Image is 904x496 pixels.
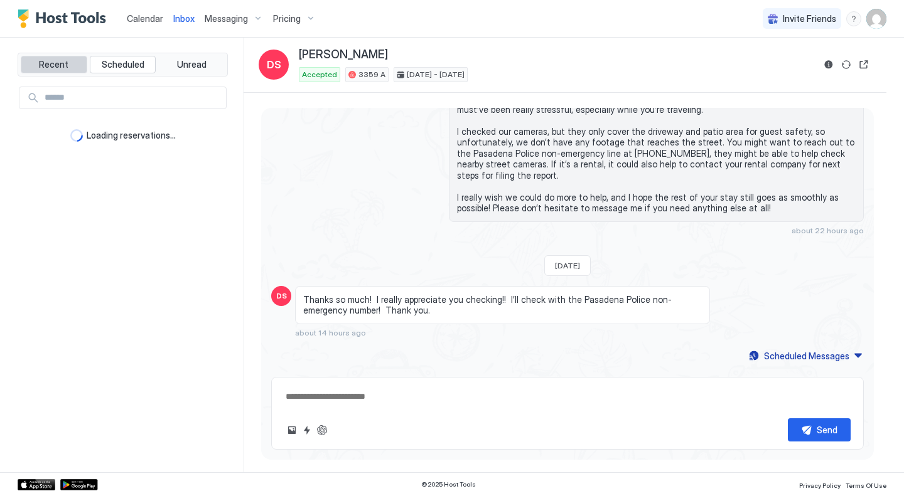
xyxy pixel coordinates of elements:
span: [DATE] - [DATE] [407,69,465,80]
span: about 22 hours ago [792,226,864,235]
a: App Store [18,479,55,490]
button: Open reservation [856,57,871,72]
button: Scheduled [90,56,156,73]
a: Calendar [127,12,163,25]
div: User profile [866,9,886,29]
button: Scheduled Messages [747,347,864,364]
div: Scheduled Messages [764,349,849,362]
div: menu [846,11,861,26]
a: Host Tools Logo [18,9,112,28]
button: Upload image [284,423,299,438]
button: Unread [158,56,225,73]
span: Thanks so much! I really appreciate you checking!! I’ll check with the Pasadena Police non-emerge... [303,294,702,316]
a: Google Play Store [60,479,98,490]
span: Pricing [273,13,301,24]
button: Recent [21,56,87,73]
span: © 2025 Host Tools [421,480,476,488]
span: DS [276,290,287,302]
span: Inbox [173,13,195,24]
a: Privacy Policy [799,478,841,491]
button: Send [788,418,851,441]
span: Accepted [302,69,337,80]
span: Recent [39,59,68,70]
span: Unread [177,59,207,70]
div: loading [70,129,83,142]
button: Quick reply [299,423,315,438]
input: Input Field [40,87,226,108]
span: Loading reservations... [87,130,176,141]
span: 3359 A [358,69,385,80]
div: tab-group [18,53,228,77]
button: ChatGPT Auto Reply [315,423,330,438]
span: Privacy Policy [799,482,841,489]
div: Send [817,423,837,436]
span: Terms Of Use [846,482,886,489]
a: Inbox [173,12,195,25]
span: about 14 hours ago [295,328,366,337]
span: Calendar [127,13,163,24]
span: [DATE] [555,261,580,270]
span: Messaging [205,13,248,24]
button: Reservation information [821,57,836,72]
a: Terms Of Use [846,478,886,491]
button: Sync reservation [839,57,854,72]
span: [PERSON_NAME] [299,48,388,62]
span: Hi [PERSON_NAME], Thanks for your patience! We are really sorry to hear about what happened to yo... [457,71,856,214]
span: DS [267,57,281,72]
span: Scheduled [102,59,144,70]
span: Invite Friends [783,13,836,24]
